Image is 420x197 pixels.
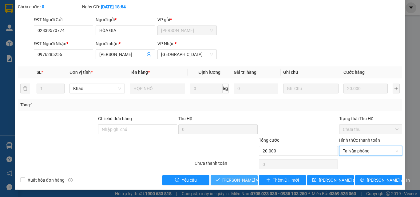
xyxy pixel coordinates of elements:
input: Ghi chú đơn hàng [98,124,177,134]
b: [DATE] 18:54 [101,4,126,9]
button: delete [20,84,30,93]
span: SL [37,70,42,75]
span: Phạm Ngũ Lão [161,26,213,35]
div: Người gửi [96,16,155,23]
input: 0 [343,84,388,93]
span: printer [360,178,364,183]
button: plusThêm ĐH mới [259,175,306,185]
span: info-circle [68,178,73,182]
div: Ngày GD: [82,3,145,10]
button: printer[PERSON_NAME] và In [355,175,402,185]
span: Thêm ĐH mới [273,177,299,183]
span: exclamation-circle [175,178,179,183]
span: Thu Hộ [178,116,192,121]
span: plus [266,178,270,183]
span: [PERSON_NAME] và In [367,177,410,183]
input: 0 [234,84,278,93]
span: Định lượng [198,70,220,75]
span: user-add [146,52,151,57]
input: Ghi Chú [283,84,339,93]
span: Cước hàng [343,70,365,75]
span: save [312,178,316,183]
div: Trạng thái Thu Hộ [339,115,402,122]
div: Chưa thanh toán [194,160,258,171]
span: [PERSON_NAME] thay đổi [319,177,368,183]
span: [PERSON_NAME] và Giao hàng [222,177,281,183]
button: plus [393,84,400,93]
button: check[PERSON_NAME] và Giao hàng [211,175,258,185]
label: Ghi chú đơn hàng [98,116,132,121]
div: SĐT Người Nhận [34,40,93,47]
span: Ninh Hòa [161,50,213,59]
b: 0 [42,4,44,9]
span: kg [223,84,229,93]
input: VD: Bàn, Ghế [130,84,185,93]
span: Đơn vị tính [69,70,93,75]
div: Người nhận [96,40,155,47]
button: exclamation-circleYêu cầu [162,175,209,185]
span: Tại văn phòng [343,146,398,156]
span: Giá trị hàng [234,70,256,75]
div: VP gửi [157,16,217,23]
span: VP Nhận [157,41,175,46]
span: Khác [73,84,121,93]
span: check [216,178,220,183]
button: save[PERSON_NAME] thay đổi [307,175,354,185]
label: Hình thức thanh toán [339,138,380,143]
span: Tên hàng [130,70,150,75]
div: Chưa cước : [18,3,81,10]
div: SĐT Người Gửi [34,16,93,23]
span: Yêu cầu [182,177,197,183]
th: Ghi chú [281,66,341,78]
span: Tổng cước [259,138,279,143]
span: Xuất hóa đơn hàng [25,177,67,183]
div: Tổng: 1 [20,101,163,108]
span: Chưa thu [343,125,398,134]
